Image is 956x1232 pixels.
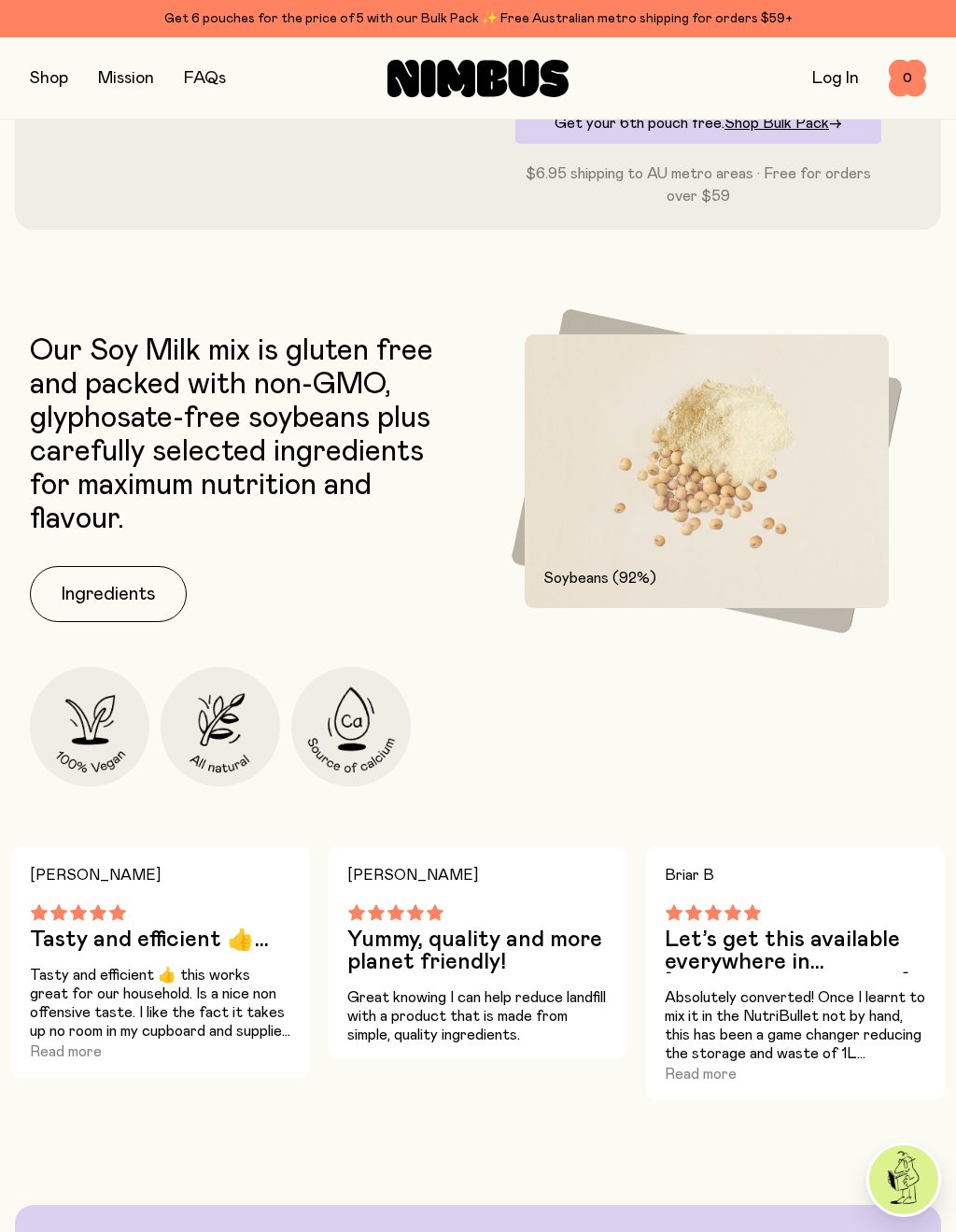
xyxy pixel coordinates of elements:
[515,103,881,144] div: Get your 6th pouch free.
[869,1145,938,1214] img: agent
[665,928,926,973] h3: Let’s get this available everywhere in [GEOGRAPHIC_DATA]
[30,966,291,1041] p: Tasty and efficient 👍 this works great for our household. Is a nice non offensive taste. I like t...
[665,988,926,1063] p: Absolutely converted! Once I learnt to mix it in the NutriBullet not by hand, this has been a gam...
[30,928,291,951] h3: Tasty and efficient 👍...
[347,928,609,973] h3: Yummy, quality and more planet friendly!
[515,163,881,207] p: $6.95 shipping to AU metro areas · Free for orders over $59
[665,1063,737,1085] button: Read more
[347,988,609,1044] p: Great knowing I can help reduce landfill with a product that is made from simple, quality ingredi...
[724,116,842,131] a: Shop Bulk Pack→
[889,60,926,97] button: 0
[98,70,154,87] a: Mission
[30,7,926,30] div: Get 6 pouches for the price of 5 with our Bulk Pack ✨ Free Australian metro shipping for orders $59+
[347,861,609,889] h4: [PERSON_NAME]
[665,861,926,889] h4: Briar B
[30,861,291,889] h4: [PERSON_NAME]
[184,70,226,87] a: FAQs
[30,334,469,536] p: Our Soy Milk mix is gluten free and packed with non-GMO, glyphosate-free soybeans plus carefully ...
[30,1041,102,1063] button: Read more
[724,116,829,131] span: Shop Bulk Pack
[543,567,870,589] p: Soybeans (92%)
[812,70,859,87] a: Log In
[30,566,187,622] button: Ingredients
[525,334,889,608] img: 92% Soybeans and soybean powder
